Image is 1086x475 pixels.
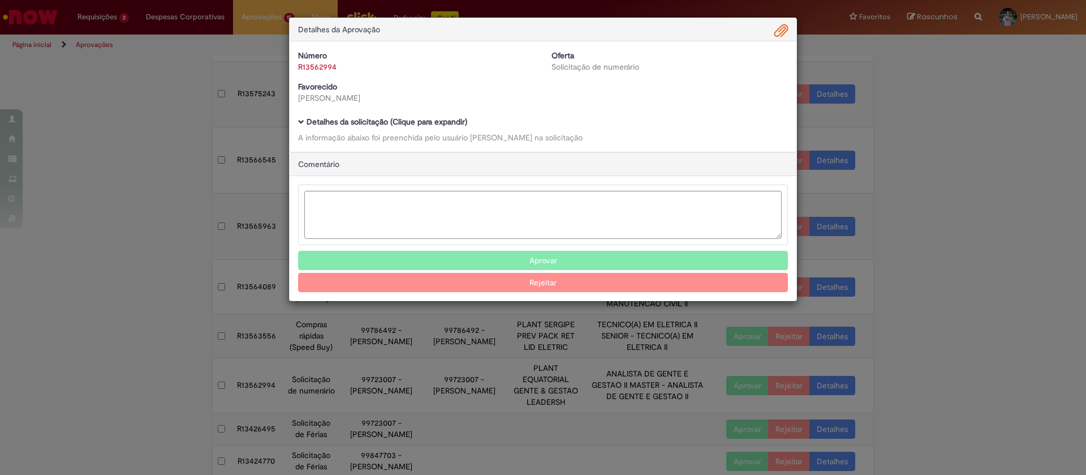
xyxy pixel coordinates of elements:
[551,50,574,61] b: Oferta
[298,273,788,292] button: Rejeitar
[298,251,788,270] button: Aprovar
[298,62,337,72] a: R13562994
[298,92,535,104] div: [PERSON_NAME]
[298,132,788,143] div: A informação abaixo foi preenchida pelo usuário [PERSON_NAME] na solicitação
[298,82,337,92] b: Favorecido
[298,50,327,61] b: Número
[298,159,339,169] span: Comentário
[307,117,467,127] b: Detalhes da solicitação (Clique para expandir)
[551,61,788,72] div: Solicitação de numerário
[298,24,380,35] span: Detalhes da Aprovação
[298,118,788,126] h5: Detalhes da solicitação (Clique para expandir)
